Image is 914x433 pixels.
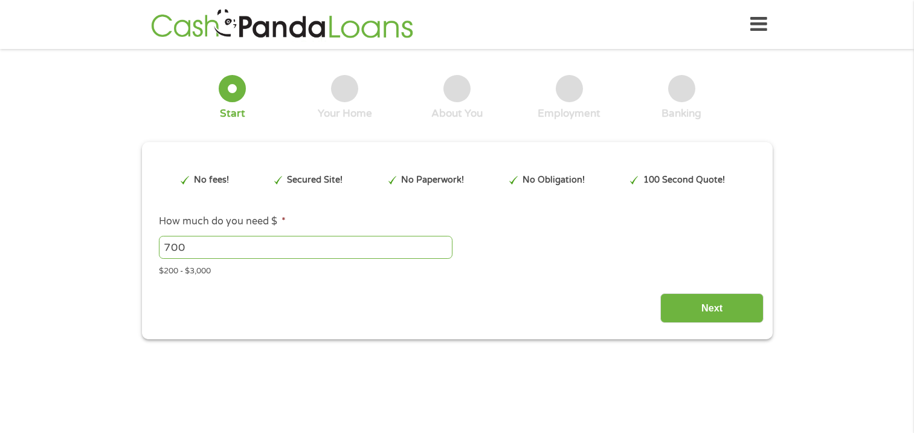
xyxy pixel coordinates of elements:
div: Your Home [318,107,372,120]
div: Employment [538,107,600,120]
input: Next [660,293,764,323]
div: About You [431,107,483,120]
label: How much do you need $ [159,215,286,228]
div: Start [220,107,245,120]
p: No Paperwork! [401,174,464,187]
div: Banking [661,107,701,120]
p: No fees! [194,174,229,187]
div: $200 - $3,000 [159,261,755,278]
p: No Obligation! [523,174,585,187]
p: 100 Second Quote! [643,174,725,187]
img: GetLoanNow Logo [147,7,417,42]
p: Secured Site! [287,174,343,187]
